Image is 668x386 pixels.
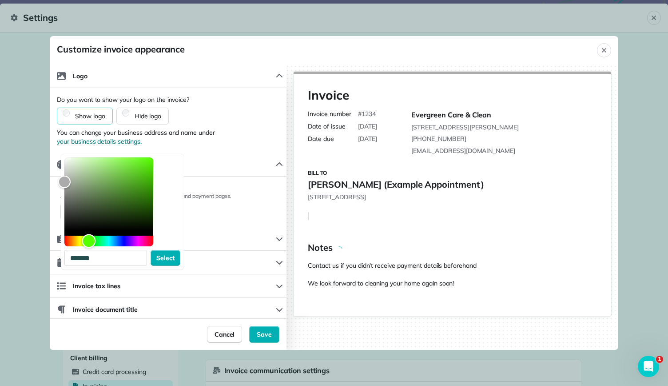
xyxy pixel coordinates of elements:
[308,241,333,254] span: Notes
[57,128,279,146] span: You can change your business address and name under
[308,109,354,118] span: Invoice number
[50,227,286,251] button: Business details
[411,109,525,120] span: Evergreen Care & Clean
[358,122,377,131] span: [DATE]
[308,169,327,177] span: Bill to
[597,43,611,57] button: Close
[411,135,466,143] span: [PHONE_NUMBER]
[57,137,142,146] a: your business details settings.
[50,177,286,227] div: Colors
[215,330,235,339] span: Cancel
[50,88,286,153] div: Logo
[656,356,663,363] span: 1
[75,112,105,121] span: Show logo
[257,330,272,339] span: Save
[308,122,354,131] span: Date of issue
[73,305,138,314] span: Invoice document title
[411,146,515,156] a: [EMAIL_ADDRESS][DOMAIN_NAME]
[57,43,185,57] h1: Customize invoice appearance
[308,261,477,288] p: Contact us if you didn't receive payment details beforehand We look forward to cleaning your home...
[308,134,354,143] span: Date due
[50,64,286,88] button: Logo
[73,72,87,80] span: Logo
[411,134,466,144] a: [PHONE_NUMBER]
[135,112,162,121] span: Hide logo
[308,88,597,102] h1: Invoice
[308,178,484,191] span: [PERSON_NAME] (Example Appointment)
[411,147,515,155] span: [EMAIL_ADDRESS][DOMAIN_NAME]
[50,274,286,298] button: Invoice tax lines
[308,193,366,201] span: [STREET_ADDRESS]
[61,154,184,269] div: Color Picker
[64,157,153,230] div: Color
[249,326,279,343] button: Save
[411,123,525,132] span: [STREET_ADDRESS][PERSON_NAME]
[60,184,279,193] span: Brand color
[358,109,376,118] span: # 1234
[50,251,286,274] button: Default issue and due dates
[50,153,286,177] button: Colors
[638,356,659,377] iframe: Intercom live chat
[57,95,279,104] span: Do you want to show your logo on the invoice?
[50,298,286,322] button: Invoice document title
[60,193,279,200] span: Add a splash of background color in your invoices and payment pages.
[358,134,377,143] span: [DATE]
[73,281,120,290] span: Invoice tax lines
[207,326,243,343] button: Cancel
